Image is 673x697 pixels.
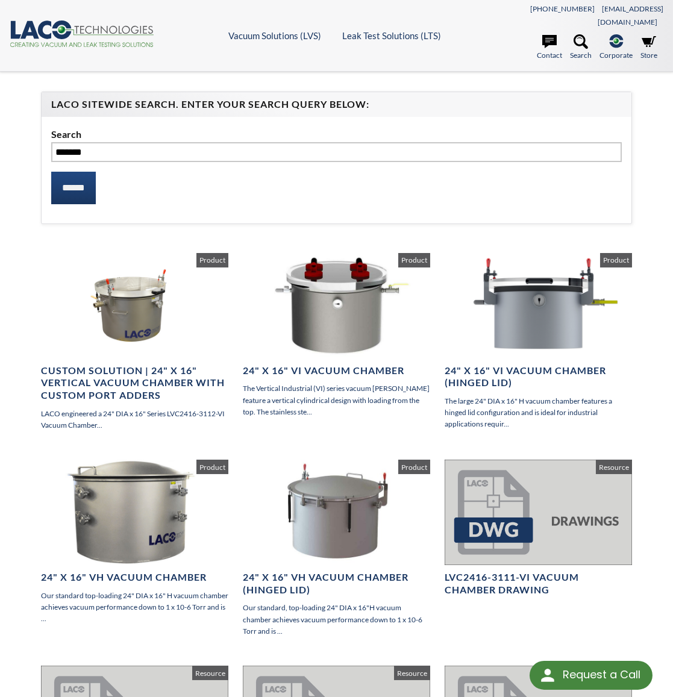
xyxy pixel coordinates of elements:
p: Our standard top-loading 24" DIA x 16" H vacuum chamber achieves vacuum performance down to 1 x 1... [41,590,228,625]
span: Resource [596,460,632,474]
a: Custom Solution | 24" X 16" Vertical Vacuum Chamber with Custom Port Adders LACO engineered a 24"... [41,253,228,431]
p: Our standard, top-loading 24" DIA x 16"H vacuum chamber achieves vacuum performance down to 1 x 1... [243,602,430,637]
img: round button [538,666,557,685]
p: The large 24" DIA x 16" H vacuum chamber features a hinged lid configuration and is ideal for ind... [445,395,632,430]
h4: 24" X 16" VH Vacuum Chamber [41,571,228,584]
span: Corporate [599,49,633,61]
a: Leak Test Solutions (LTS) [343,30,442,41]
a: 24" X 16" VH Vacuum Chamber Our standard top-loading 24" DIA x 16" H vacuum chamber achieves vacu... [41,460,228,624]
span: Product [196,460,228,474]
h4: 24" X 16" VI Vacuum Chamber [243,364,430,377]
span: Product [600,253,632,267]
a: Contact [537,34,562,61]
h4: LACO Sitewide Search. Enter your Search Query Below: [51,98,622,111]
a: LVC2416-3111-VI Vacuum Chamber Drawing Resource [445,460,632,596]
a: 24" X 16" VI Vacuum Chamber The Vertical Industrial (VI) series vacuum [PERSON_NAME] feature a ve... [243,253,430,417]
a: [PHONE_NUMBER] [530,4,595,13]
a: Vacuum Solutions (LVS) [229,30,322,41]
h4: 24" X 16" VH Vacuum Chamber (Hinged Lid) [243,571,430,596]
span: Product [196,253,228,267]
span: Product [398,460,430,474]
span: Resource [394,666,430,680]
p: LACO engineered a 24" DIA x 16" Series LVC2416-3112-VI Vacuum Chamber... [41,408,228,431]
label: Search [51,127,622,142]
h4: Custom Solution | 24" X 16" Vertical Vacuum Chamber with Custom Port Adders [41,364,228,402]
span: Resource [192,666,228,680]
div: Request a Call [530,661,653,690]
p: The Vertical Industrial (VI) series vacuum [PERSON_NAME] feature a vertical cylindrical design wi... [243,383,430,417]
span: Product [398,253,430,267]
a: Search [570,34,592,61]
h4: LVC2416-3111-VI Vacuum Chamber Drawing [445,571,632,596]
a: Store [640,34,657,61]
div: Request a Call [563,661,640,689]
a: 24" X 16" VH Vacuum Chamber (Hinged Lid) Our standard, top-loading 24" DIA x 16"H vacuum chamber ... [243,460,430,637]
h4: 24" X 16" VI Vacuum Chamber (Hinged Lid) [445,364,632,390]
a: [EMAIL_ADDRESS][DOMAIN_NAME] [598,4,663,27]
a: 24" X 16" VI Vacuum Chamber (Hinged Lid) The large 24" DIA x 16" H vacuum chamber features a hing... [445,253,632,430]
